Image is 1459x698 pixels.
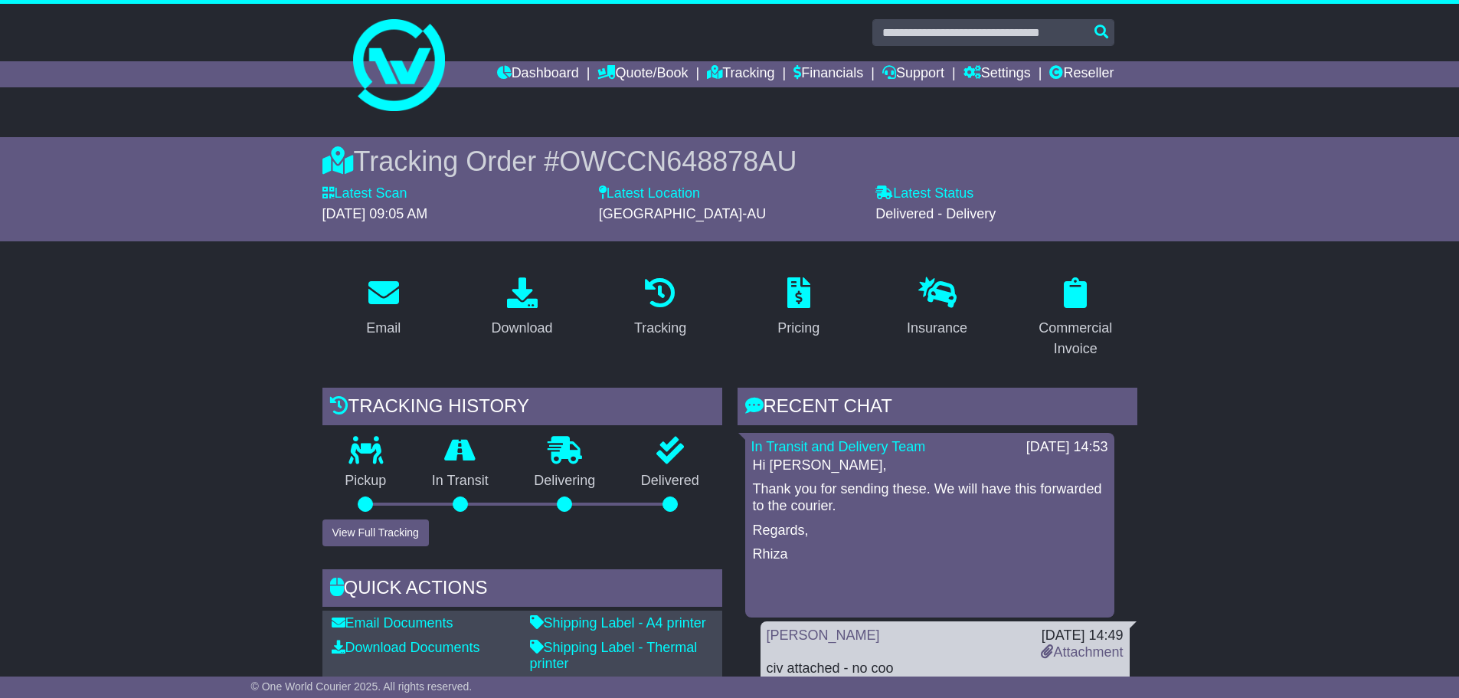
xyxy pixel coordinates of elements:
div: RECENT CHAT [738,388,1137,429]
a: Dashboard [497,61,579,87]
button: View Full Tracking [322,519,429,546]
p: Delivering [512,473,619,490]
a: Quote/Book [597,61,688,87]
a: Email Documents [332,615,453,631]
div: [DATE] 14:53 [1026,439,1108,456]
div: Commercial Invoice [1024,318,1127,359]
div: Quick Actions [322,569,722,611]
a: Shipping Label - A4 printer [530,615,706,631]
div: Email [366,318,401,339]
div: Pricing [777,318,819,339]
p: Rhiza [753,546,1107,563]
a: [PERSON_NAME] [767,628,880,643]
div: Tracking history [322,388,722,429]
span: © One World Courier 2025. All rights reserved. [251,680,473,693]
a: Reseller [1049,61,1114,87]
a: Email [356,272,411,344]
label: Latest Scan [322,185,407,202]
div: civ attached - no coo [767,660,1124,677]
a: Settings [963,61,1031,87]
a: Commercial Invoice [1014,272,1137,365]
label: Latest Status [875,185,973,202]
p: Regards, [753,523,1107,539]
label: Latest Location [599,185,700,202]
a: Support [882,61,944,87]
span: [GEOGRAPHIC_DATA]-AU [599,206,766,221]
a: In Transit and Delivery Team [751,439,926,454]
div: Tracking Order # [322,145,1137,178]
p: Pickup [322,473,410,490]
a: Insurance [897,272,977,344]
a: Download Documents [332,640,480,655]
div: Insurance [907,318,967,339]
a: Tracking [624,272,696,344]
div: [DATE] 14:49 [1041,628,1123,644]
a: Shipping Label - Thermal printer [530,640,698,672]
p: In Transit [409,473,512,490]
a: Download [481,272,562,344]
div: Tracking [634,318,686,339]
span: [DATE] 09:05 AM [322,206,428,221]
p: Hi [PERSON_NAME], [753,457,1107,474]
a: Pricing [767,272,829,344]
a: Financials [793,61,863,87]
div: Download [491,318,552,339]
p: Delivered [618,473,722,490]
p: Thank you for sending these. We will have this forwarded to the courier. [753,481,1107,514]
a: Tracking [707,61,774,87]
span: OWCCN648878AU [559,146,797,177]
span: Delivered - Delivery [875,206,996,221]
a: Attachment [1041,644,1123,660]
